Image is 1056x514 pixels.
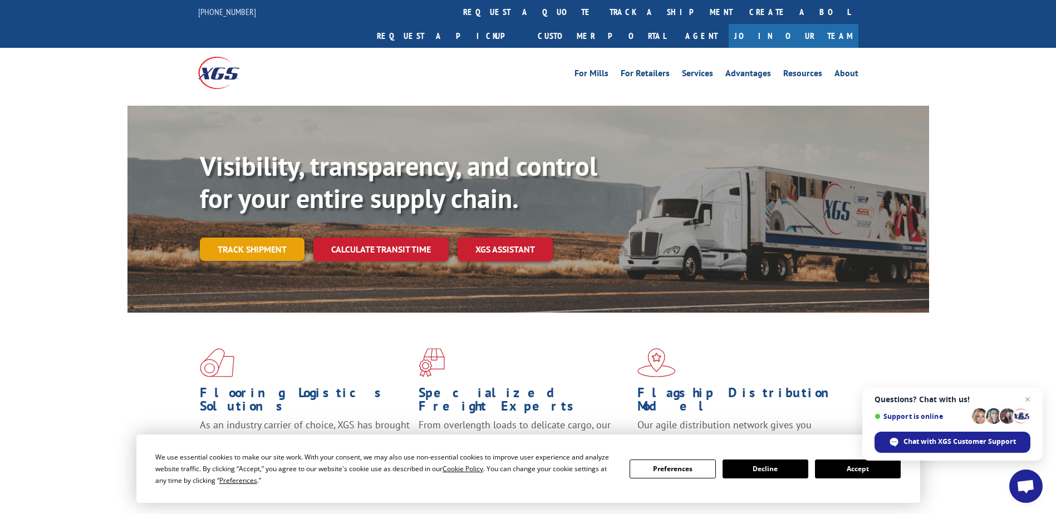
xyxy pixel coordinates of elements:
h1: Flooring Logistics Solutions [200,386,410,418]
b: Visibility, transparency, and control for your entire supply chain. [200,149,597,215]
span: Preferences [219,476,257,485]
span: Support is online [875,412,968,421]
button: Preferences [630,459,715,478]
a: Join Our Team [729,24,858,48]
div: Cookie Consent Prompt [136,434,920,503]
a: About [834,69,858,81]
a: Calculate transit time [313,238,449,261]
a: Track shipment [200,238,304,261]
span: Close chat [1021,393,1034,406]
a: [PHONE_NUMBER] [198,6,256,17]
img: xgs-icon-flagship-distribution-model-red [637,348,676,377]
h1: Flagship Distribution Model [637,386,848,418]
a: Agent [674,24,729,48]
h1: Specialized Freight Experts [419,386,629,418]
div: Chat with XGS Customer Support [875,432,1030,453]
button: Accept [815,459,901,478]
span: Questions? Chat with us! [875,395,1030,404]
img: xgs-icon-total-supply-chain-intelligence-red [200,348,234,377]
a: For Mills [574,69,608,81]
p: From overlength loads to delicate cargo, our experienced staff knows the best way to move your fr... [419,418,629,468]
a: Advantages [725,69,771,81]
div: We use essential cookies to make our site work. With your consent, we may also use non-essential ... [155,451,616,486]
a: Resources [783,69,822,81]
a: Services [682,69,713,81]
button: Decline [723,459,808,478]
span: Our agile distribution network gives you nationwide inventory management on demand. [637,418,842,444]
span: Cookie Policy [443,464,483,473]
a: Request a pickup [369,24,529,48]
a: For Retailers [621,69,670,81]
img: xgs-icon-focused-on-flooring-red [419,348,445,377]
a: Customer Portal [529,24,674,48]
span: As an industry carrier of choice, XGS has brought innovation and dedication to flooring logistics... [200,418,410,458]
span: Chat with XGS Customer Support [903,437,1016,447]
div: Open chat [1009,469,1043,503]
a: XGS ASSISTANT [458,238,553,261]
